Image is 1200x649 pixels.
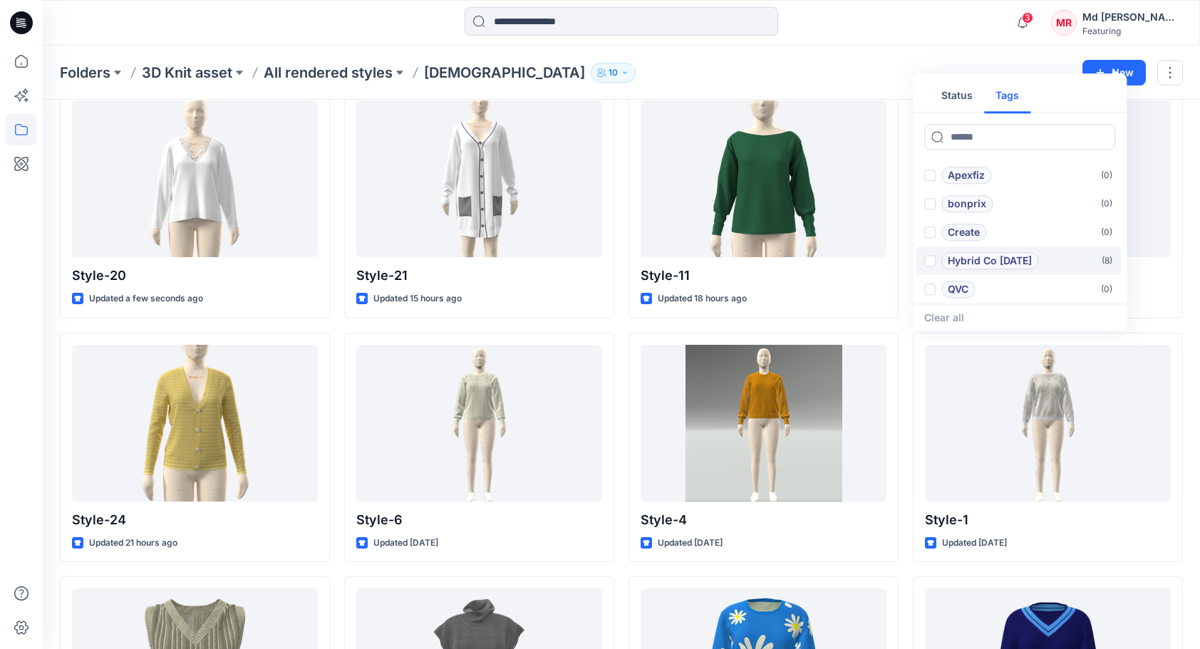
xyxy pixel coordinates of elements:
[641,100,886,257] a: Style-11
[1082,9,1182,26] div: Md [PERSON_NAME][DEMOGRAPHIC_DATA]
[72,266,318,286] p: Style-20
[925,510,1171,530] p: Style-1
[591,63,636,83] button: 10
[72,345,318,502] a: Style-24
[356,510,602,530] p: Style-6
[984,79,1030,113] button: Tags
[142,63,232,83] a: 3D Knit asset
[948,224,980,241] p: Create
[925,345,1171,502] a: Style-1
[373,291,462,306] p: Updated 15 hours ago
[1051,10,1077,36] div: MR
[609,65,618,81] p: 10
[948,195,986,212] p: bonprix
[948,167,985,184] p: Apexfiz
[60,63,110,83] a: Folders
[1101,197,1112,212] p: ( 0 )
[1082,26,1182,36] div: Featuring
[356,345,602,502] a: Style-6
[1082,60,1146,85] button: New
[373,536,438,551] p: Updated [DATE]
[356,266,602,286] p: Style-21
[1101,282,1112,297] p: ( 0 )
[1101,168,1112,183] p: ( 0 )
[641,345,886,502] a: Style-4
[641,266,886,286] p: Style-11
[89,291,203,306] p: Updated a few seconds ago
[1101,225,1112,240] p: ( 0 )
[1022,12,1033,24] span: 3
[641,510,886,530] p: Style-4
[942,536,1007,551] p: Updated [DATE]
[948,281,968,298] p: QVC
[72,100,318,257] a: Style-20
[356,100,602,257] a: Style-21
[89,536,177,551] p: Updated 21 hours ago
[72,510,318,530] p: Style-24
[658,536,723,551] p: Updated [DATE]
[1102,254,1112,269] p: ( 8 )
[658,291,747,306] p: Updated 18 hours ago
[930,79,984,113] button: Status
[424,63,585,83] p: [DEMOGRAPHIC_DATA]
[948,252,1032,269] p: Hybrid Co [DATE]
[264,63,393,83] a: All rendered styles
